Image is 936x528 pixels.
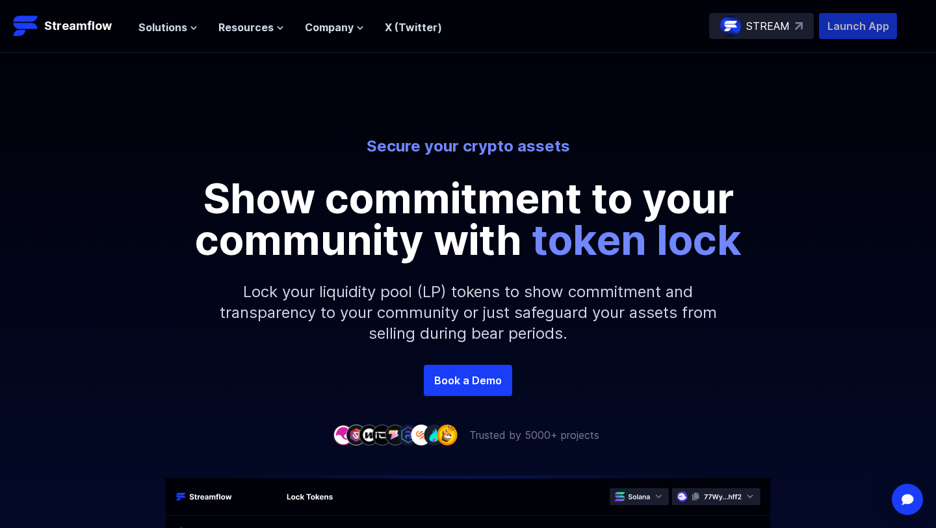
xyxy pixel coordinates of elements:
button: Solutions [138,20,198,35]
img: company-8 [424,425,445,445]
img: company-4 [372,425,393,445]
img: company-6 [398,425,419,445]
img: top-right-arrow.svg [795,22,803,30]
img: company-2 [346,425,367,445]
a: STREAM [709,13,814,39]
span: Company [305,20,354,35]
p: Secure your crypto assets [108,136,828,157]
p: Show commitment to your community with [175,178,760,261]
img: Streamflow Logo [13,13,39,39]
span: Resources [218,20,274,35]
a: Streamflow [13,13,125,39]
span: token lock [532,215,742,265]
button: Company [305,20,364,35]
span: Solutions [138,20,187,35]
p: Streamflow [44,17,112,35]
img: company-3 [359,425,380,445]
img: company-1 [333,425,354,445]
img: company-7 [411,425,432,445]
a: Book a Demo [424,365,512,396]
p: STREAM [746,18,790,34]
button: Launch App [819,13,897,39]
p: Lock your liquidity pool (LP) tokens to show commitment and transparency to your community or jus... [188,261,747,365]
a: X (Twitter) [385,21,442,34]
button: Resources [218,20,284,35]
p: Trusted by 5000+ projects [469,427,599,443]
div: Open Intercom Messenger [892,484,923,515]
img: streamflow-logo-circle.png [720,16,741,36]
img: company-9 [437,425,458,445]
img: company-5 [385,425,406,445]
